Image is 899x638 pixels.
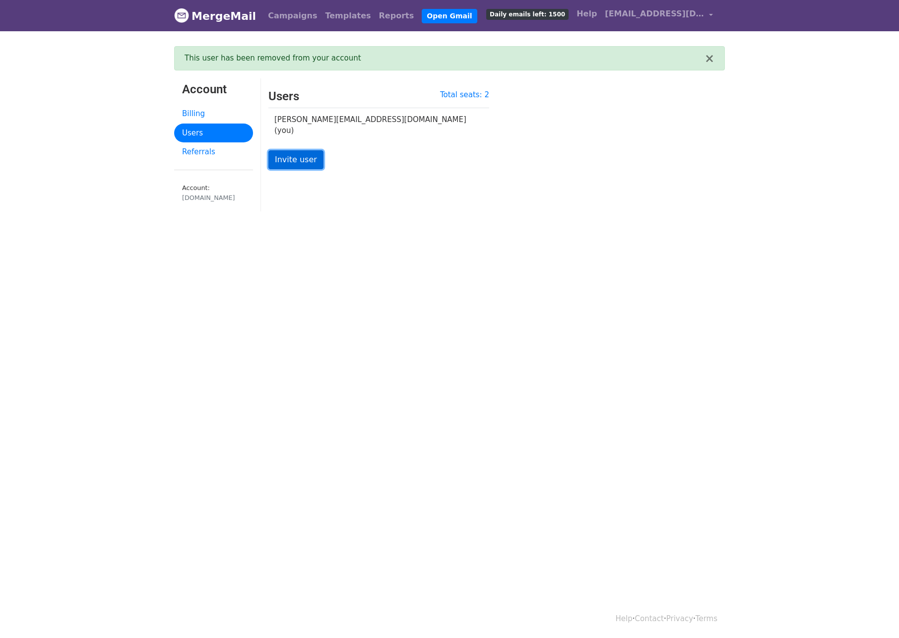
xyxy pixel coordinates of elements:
a: Campaigns [264,6,321,26]
a: Referrals [174,142,253,162]
iframe: Chat Widget [849,590,899,638]
a: Templates [321,6,375,26]
small: Account: [182,184,245,203]
a: Help [573,4,601,24]
button: × [705,53,714,64]
span: Daily emails left: 1500 [486,9,569,20]
td: [PERSON_NAME][EMAIL_ADDRESS][DOMAIN_NAME] (you) [268,108,477,142]
a: Terms [696,614,717,623]
div: [DOMAIN_NAME] [182,193,245,202]
h3: Account [182,82,245,97]
a: Invite user [268,150,323,169]
span: [EMAIL_ADDRESS][DOMAIN_NAME] [605,8,704,20]
h3: Users [268,89,489,104]
a: Help [616,614,633,623]
a: MergeMail [174,5,256,26]
a: [EMAIL_ADDRESS][DOMAIN_NAME] [601,4,717,27]
a: Contact [635,614,664,623]
a: Privacy [666,614,693,623]
a: Total seats: 2 [440,90,489,99]
a: Users [174,124,253,143]
div: This user has been removed from your account [185,53,705,64]
img: MergeMail logo [174,8,189,23]
a: Reports [375,6,418,26]
a: Open Gmail [422,9,477,23]
a: Daily emails left: 1500 [482,4,573,24]
a: Billing [174,104,253,124]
